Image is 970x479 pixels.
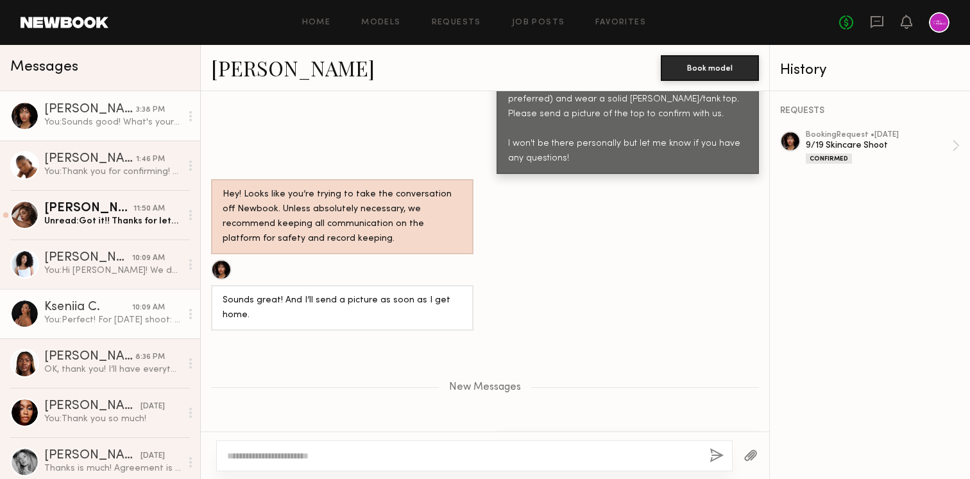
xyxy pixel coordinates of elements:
[211,54,375,82] a: [PERSON_NAME]
[44,351,135,363] div: [PERSON_NAME]
[44,202,133,215] div: [PERSON_NAME]
[44,400,140,413] div: [PERSON_NAME]
[44,215,181,227] div: Unread: Got it!! Thanks for letting me know. I will definitely do that & stay in touch. Good luck...
[44,153,136,166] div: [PERSON_NAME]
[449,382,521,393] span: New Messages
[10,60,78,74] span: Messages
[432,19,481,27] a: Requests
[44,103,136,116] div: [PERSON_NAME]
[44,462,181,475] div: Thanks is much! Agreement is signed :)
[44,116,181,128] div: You: Sounds good! What's your email? I'll send over the contract.
[140,401,165,413] div: [DATE]
[806,153,852,164] div: Confirmed
[512,19,565,27] a: Job Posts
[780,63,960,78] div: History
[136,104,165,116] div: 3:38 PM
[223,293,462,323] div: Sounds great! And I’ll send a picture as soon as I get home.
[136,153,165,166] div: 1:46 PM
[44,363,181,376] div: OK, thank you! I’ll have everything signed by the end of the day.
[806,131,952,139] div: booking Request • [DATE]
[140,450,165,462] div: [DATE]
[44,166,181,178] div: You: Thank you for confirming! Please let us know if you have any questions about the brief :)
[44,265,181,277] div: You: Hi [PERSON_NAME]! We decided to move forward with another talent. We hope to work with you i...
[661,55,759,81] button: Book model
[135,351,165,363] div: 8:36 PM
[806,139,952,152] div: 9/19 Skincare Shoot
[661,62,759,73] a: Book model
[44,413,181,425] div: You: Thank you so much!
[806,131,960,164] a: bookingRequest •[DATE]9/19 Skincare ShootConfirmed
[132,302,165,314] div: 10:09 AM
[44,252,132,265] div: [PERSON_NAME]
[361,19,400,27] a: Models
[44,301,132,314] div: Kseniia C.
[595,19,646,27] a: Favorites
[44,314,181,326] div: You: Perfect! For [DATE] shoot: Model call time: 10:30am Address: [STREET_ADDRESS] On-site number...
[132,252,165,265] div: 10:09 AM
[780,107,960,116] div: REQUESTS
[44,449,140,462] div: [PERSON_NAME]
[133,203,165,215] div: 11:50 AM
[302,19,331,27] a: Home
[223,187,462,247] div: Hey! Looks like you’re trying to take the conversation off Newbook. Unless absolutely necessary, ...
